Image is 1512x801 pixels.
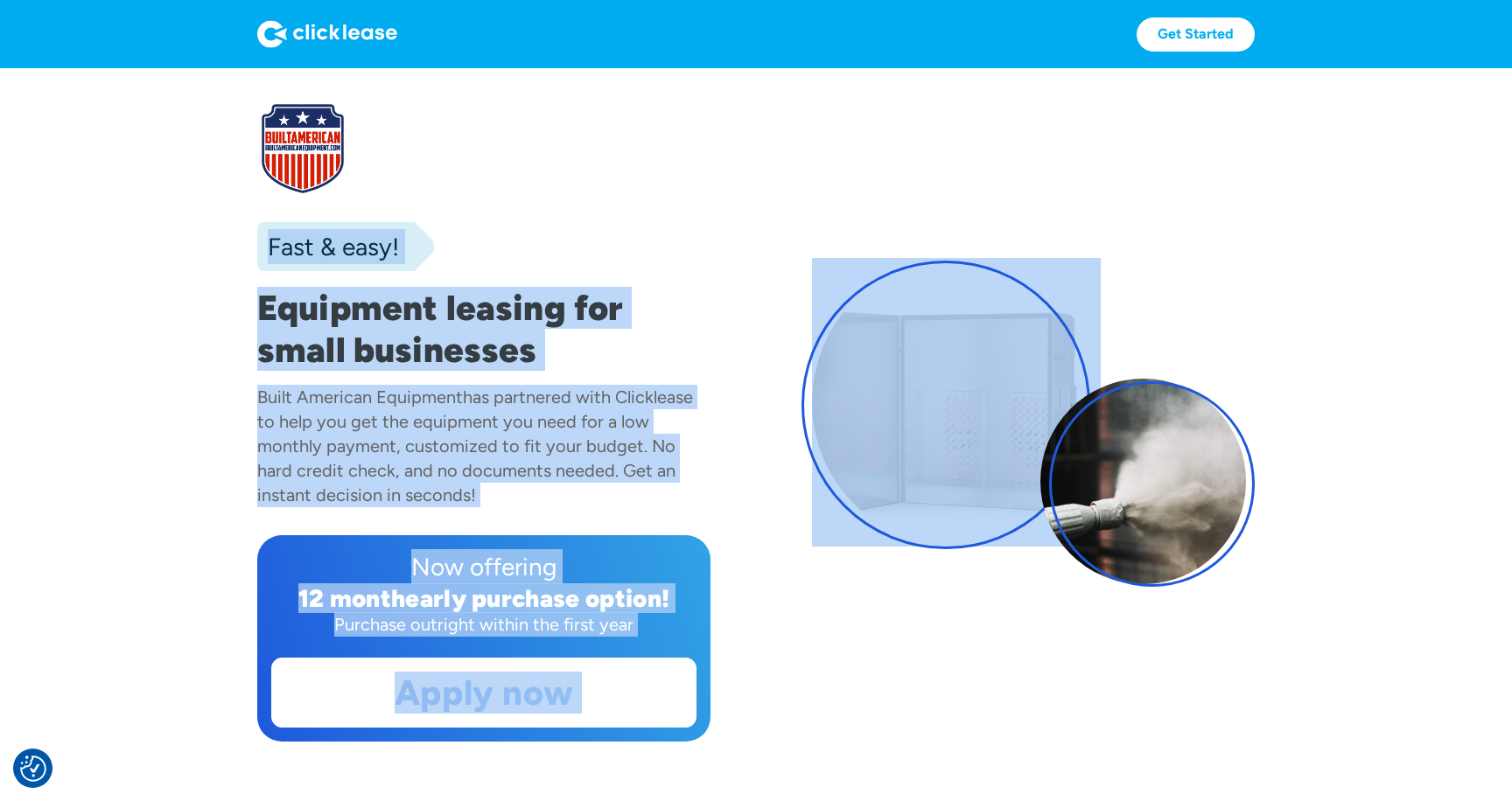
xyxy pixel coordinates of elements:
div: Now offering [271,549,696,584]
div: Built American Equipment [257,387,463,407]
a: Apply now [272,658,696,727]
div: Fast & easy! [257,229,399,264]
div: has partnered with Clicklease to help you get the equipment you need for a low monthly payment, c... [257,387,693,505]
img: Revisit consent button [20,756,46,782]
div: 12 month [298,583,406,613]
div: early purchase option! [405,583,669,613]
a: Get Started [1137,17,1255,52]
div: Purchase outright within the first year [271,612,696,637]
img: Logo [257,20,397,48]
button: Consent Preferences [20,756,46,782]
h1: Equipment leasing for small businesses [257,287,710,371]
